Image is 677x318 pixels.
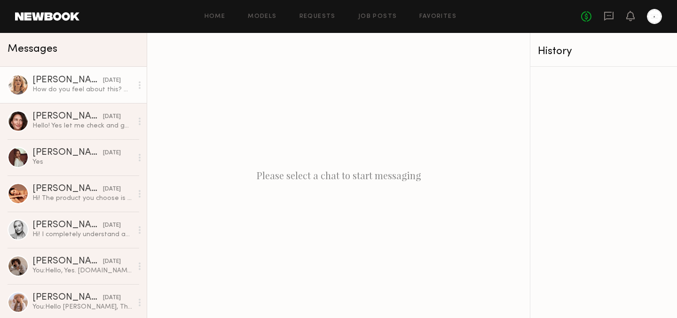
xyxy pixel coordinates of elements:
[32,112,103,121] div: [PERSON_NAME]
[32,302,133,311] div: You: Hello [PERSON_NAME], Thank you very much for your kind response. We would be delighted to pr...
[299,14,336,20] a: Requests
[248,14,276,20] a: Models
[103,112,121,121] div: [DATE]
[32,257,103,266] div: [PERSON_NAME]
[8,44,57,55] span: Messages
[205,14,226,20] a: Home
[32,230,133,239] div: Hi! I completely understand about the limited quantities. Since I typically reserve collaboration...
[32,221,103,230] div: [PERSON_NAME]
[32,85,133,94] div: How do you feel about this? Do you think it goes together? I think I can do something really nice...
[32,158,133,167] div: Yes
[32,148,103,158] div: [PERSON_NAME]
[32,266,133,275] div: You: Hello, Yes. [DOMAIN_NAME] Thank you
[103,149,121,158] div: [DATE]
[103,221,121,230] div: [DATE]
[32,194,133,203] div: Hi! The product you choose is fine, I like all the products in general, no problem!
[32,293,103,302] div: [PERSON_NAME]
[32,76,103,85] div: [PERSON_NAME]
[358,14,397,20] a: Job Posts
[103,185,121,194] div: [DATE]
[147,33,530,318] div: Please select a chat to start messaging
[419,14,457,20] a: Favorites
[32,184,103,194] div: [PERSON_NAME]
[103,76,121,85] div: [DATE]
[538,46,669,57] div: History
[103,257,121,266] div: [DATE]
[103,294,121,302] div: [DATE]
[32,121,133,130] div: Hello! Yes let me check and get bsck!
